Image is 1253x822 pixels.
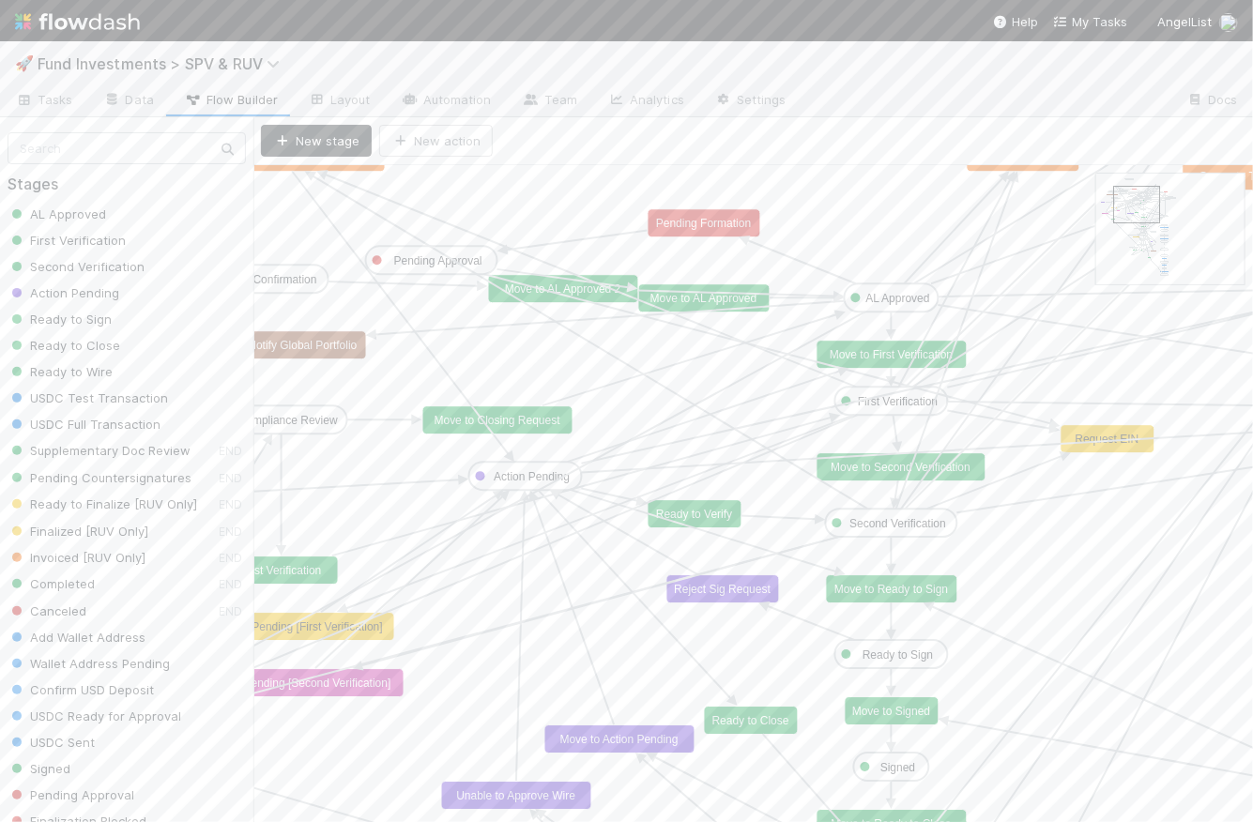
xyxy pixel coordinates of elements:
span: Ready to Close [8,338,120,353]
span: Pending Approval [8,787,134,802]
text: Demat - Awaiting Confirmation [165,273,317,286]
a: Analytics [592,86,699,116]
div: Help [993,12,1038,31]
h2: Stages [8,175,246,193]
text: Request EIN [1076,433,1139,446]
text: Second Verification [849,517,946,530]
text: AL Approved [866,292,930,305]
a: Data [88,86,169,116]
span: Canceled [8,603,86,618]
small: END [219,551,242,565]
span: Ready to Sign [8,312,112,327]
span: First Verification [8,233,126,248]
span: USDC Test Transaction [8,390,168,405]
text: Action Pending [494,470,570,483]
span: Second Verification [8,259,145,274]
span: Wallet Address Pending [8,656,170,671]
small: END [219,497,242,511]
span: Ready to Finalize [RUV Only] [8,496,197,511]
a: Layout [293,86,386,116]
text: Move to Signed [852,705,930,718]
text: Move to AL Approved 2 [505,282,621,296]
text: Pending Formation [656,217,751,230]
text: Move to AL Approved [650,292,757,305]
span: Fund Investments > SPV & RUV [38,54,289,73]
span: AL Approved [8,206,106,221]
small: END [219,604,242,618]
span: Finalized [RUV Only] [8,524,148,539]
small: END [219,471,242,485]
span: Flow Builder [184,90,278,109]
input: Search [8,132,246,164]
span: Tasks [15,90,73,109]
text: Pending Approval [394,254,482,267]
img: avatar_b467e446-68e1-4310-82a7-76c532dc3f4b.png [1219,13,1238,32]
a: Flow Builder [169,86,293,116]
text: First Verification [858,395,938,408]
span: AngelList [1157,14,1212,29]
a: Docs [1171,86,1253,116]
span: Invoiced [RUV Only] [8,550,145,565]
text: Compliance Review [238,414,338,427]
span: Completed [8,576,95,591]
text: Move to Closing Request [435,414,561,427]
span: Confirm USD Deposit [8,682,154,697]
span: USDC Full Transaction [8,417,160,432]
span: Signed [8,761,70,776]
a: My Tasks [1053,12,1127,31]
text: Move to Action Pending [560,733,679,746]
text: First Verification [241,564,321,577]
a: Team [507,86,592,116]
small: END [219,577,242,591]
text: Action Pending [First Verification] [218,620,383,633]
text: Reject Sig Request [674,583,771,596]
text: Ready to Verify [656,508,732,521]
img: logo-inverted-e16ddd16eac7371096b0.svg [15,6,140,38]
text: Move to Ready to Sign [834,583,948,596]
span: USDC Sent [8,735,95,750]
text: Unable to Approve Wire [456,789,575,802]
span: Action Pending [8,285,119,300]
text: Signed [880,761,915,774]
small: END [219,444,242,458]
text: Ready to Sign [863,648,933,662]
text: Move to Second Verification [831,461,970,474]
text: Ready to Close [712,714,789,727]
span: 🚀 [15,55,34,71]
button: New action [379,125,493,157]
span: Supplementary Doc Review [8,443,191,458]
button: New stage [261,125,372,157]
span: My Tasks [1053,14,1127,29]
a: Settings [699,86,802,116]
span: Ready to Wire [8,364,113,379]
small: END [219,525,242,539]
span: Add Wallet Address [8,630,145,645]
span: Pending Countersignatures [8,470,191,485]
text: Move to First Verification [830,348,953,361]
span: USDC Ready for Approval [8,708,181,723]
a: Automation [386,86,507,116]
